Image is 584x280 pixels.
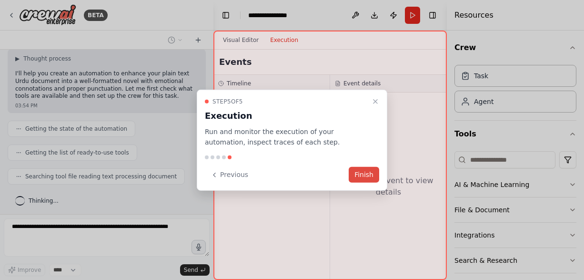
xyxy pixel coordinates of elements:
[205,126,368,148] p: Run and monitor the execution of your automation, inspect traces of each step.
[219,9,232,22] button: Hide left sidebar
[212,97,243,105] span: Step 5 of 5
[205,167,254,183] button: Previous
[370,95,381,107] button: Close walkthrough
[349,167,379,183] button: Finish
[205,109,368,122] h3: Execution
